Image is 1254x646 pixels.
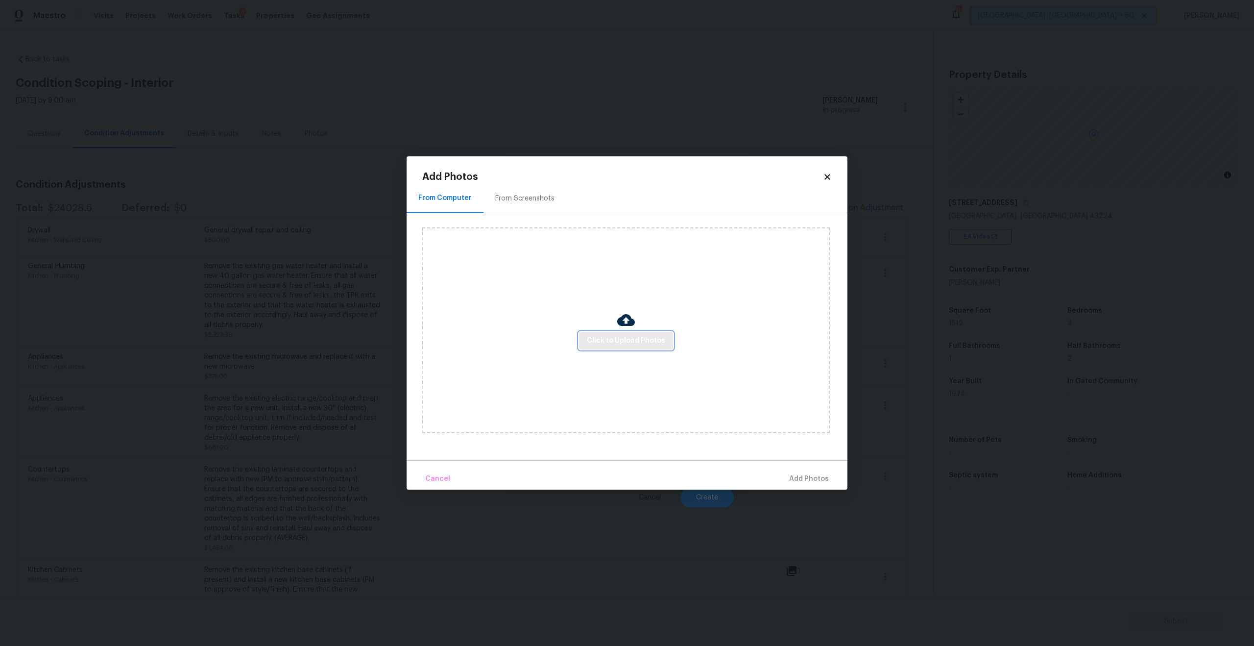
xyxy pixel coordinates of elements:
span: Cancel [425,473,450,485]
button: Cancel [421,469,454,490]
span: Click to Upload Photos [587,335,665,347]
img: Cloud Upload Icon [617,311,635,329]
div: From Screenshots [495,194,555,203]
button: Click to Upload Photos [579,332,673,350]
h2: Add Photos [422,172,823,182]
div: From Computer [418,193,472,203]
